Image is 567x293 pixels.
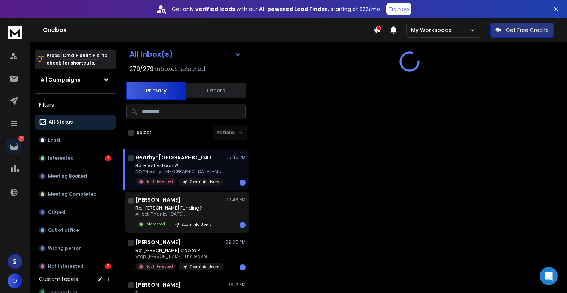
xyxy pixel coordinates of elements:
[189,179,219,185] p: Zoominfo Users
[135,281,180,288] h1: [PERSON_NAME]
[225,197,246,203] p: 09:46 PM
[240,264,246,270] div: 1
[225,239,246,245] p: 09:05 PM
[137,130,151,136] label: Select
[135,239,180,246] h1: [PERSON_NAME]
[105,263,111,269] div: 3
[129,50,173,58] h1: All Inbox(s)
[18,136,24,142] p: 5
[34,187,115,202] button: Meeting Completed
[34,205,115,220] button: Closed
[39,275,78,283] h3: Custom Labels
[105,155,111,161] div: 2
[135,205,216,211] p: Re: [PERSON_NAME] Funding?
[388,5,409,13] p: Try Now
[129,65,153,74] span: 279 / 279
[172,5,380,13] p: Get only with our starting at $22/mo
[135,154,218,161] h1: Heathyr [GEOGRAPHIC_DATA]-Masewic
[186,82,246,99] button: Others
[48,137,60,143] p: Lead
[48,155,74,161] p: Interested
[135,254,224,260] p: Stop [PERSON_NAME] The Gavel
[49,119,73,125] p: All Status
[145,264,173,269] p: Not Interested
[490,23,554,38] button: Get Free Credits
[34,72,115,87] button: All Campaigns
[40,76,81,83] h1: All Campaigns
[227,154,246,160] p: 10:46 PM
[240,222,246,228] div: 1
[48,173,87,179] p: Meeting Booked
[540,267,558,285] div: Open Intercom Messenger
[34,100,115,110] h3: Filters
[126,82,186,100] button: Primary
[411,26,454,34] p: My Workspace
[6,139,21,154] a: 5
[48,191,97,197] p: Meeting Completed
[48,263,84,269] p: Not Interested
[61,51,100,60] span: Cmd + Shift + k
[240,180,246,186] div: 1
[7,26,22,39] img: logo
[34,241,115,256] button: Wrong person
[48,245,82,251] p: Wrong person
[43,26,373,35] h1: Onebox
[135,211,216,217] p: All set. Thanks [DATE],
[123,47,247,62] button: All Inbox(s)
[34,133,115,148] button: Lead
[195,5,235,13] strong: verified leads
[34,151,115,166] button: Interested2
[145,179,173,184] p: Not Interested
[386,3,411,15] button: Try Now
[145,221,165,227] p: Interested
[506,26,549,34] p: Get Free Credits
[48,209,65,215] p: Closed
[34,223,115,238] button: Out of office
[227,282,246,288] p: 08:12 PM
[155,65,205,74] h3: Inboxes selected
[135,196,180,204] h1: [PERSON_NAME]
[181,222,211,227] p: Zoominfo Users
[46,52,107,67] p: Press to check for shortcuts.
[34,115,115,130] button: All Status
[259,5,329,13] strong: AI-powered Lead Finder,
[135,163,225,169] p: Re: Heathyr Loans?
[189,264,219,270] p: Zoominfo Users
[7,273,22,288] button: O
[34,169,115,184] button: Meeting Booked
[48,227,79,233] p: Out of office
[135,248,224,254] p: Re: [PERSON_NAME] Capital?
[135,169,225,175] p: NO *Heathyr [GEOGRAPHIC_DATA]-Masewic, [GEOGRAPHIC_DATA]* *Owner/Clinician*
[34,259,115,274] button: Not Interested3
